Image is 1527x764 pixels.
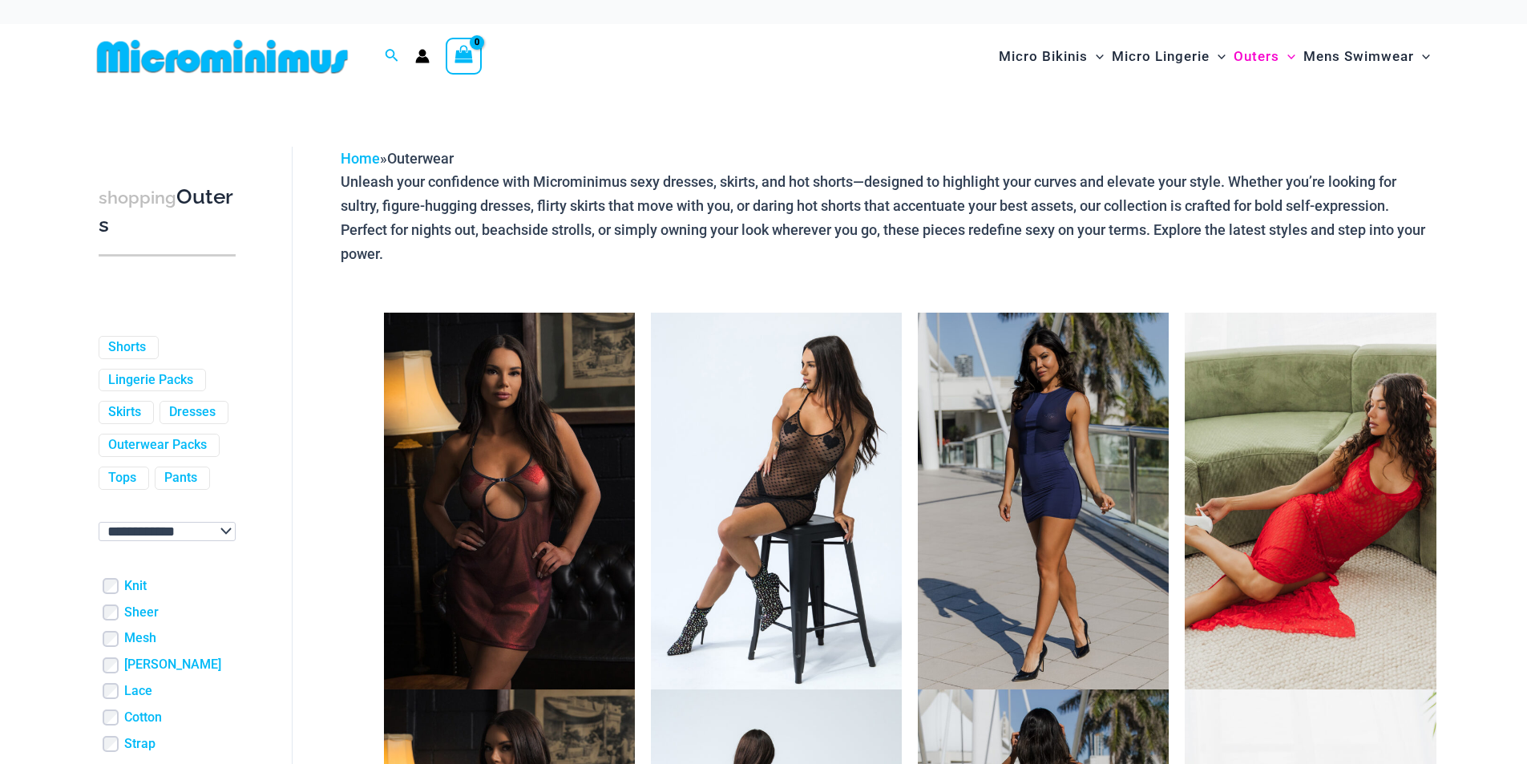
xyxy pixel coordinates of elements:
span: Mens Swimwear [1303,36,1414,77]
a: Micro BikinisMenu ToggleMenu Toggle [995,32,1108,81]
a: Mens SwimwearMenu ToggleMenu Toggle [1299,32,1434,81]
a: Search icon link [385,46,399,67]
a: Mesh [124,630,156,647]
a: Pants [164,470,197,487]
p: Unleash your confidence with Microminimus sexy dresses, skirts, and hot shorts—designed to highli... [341,170,1436,265]
span: Outers [1234,36,1279,77]
a: Sheer [124,604,159,621]
a: [PERSON_NAME] [124,657,221,673]
a: Dresses [169,404,216,421]
a: Strap [124,736,156,753]
a: View Shopping Cart, empty [446,38,483,75]
img: Midnight Shimmer Red 5131 Dress 03v3 [384,313,635,689]
img: Delta Black Hearts 5612 Dress 05 [651,313,902,689]
span: shopping [99,188,176,208]
nav: Site Navigation [992,30,1437,83]
a: Knit [124,578,147,595]
img: MM SHOP LOGO FLAT [91,38,354,75]
span: Micro Bikinis [999,36,1088,77]
span: Menu Toggle [1210,36,1226,77]
a: OutersMenu ToggleMenu Toggle [1230,32,1299,81]
img: Desire Me Navy 5192 Dress 11 [918,313,1169,689]
img: Sometimes Red 587 Dress 10 [1185,313,1436,689]
a: Lingerie Packs [108,372,193,389]
span: Micro Lingerie [1112,36,1210,77]
span: » [341,150,454,167]
a: Shorts [108,339,146,356]
a: Tops [108,470,136,487]
select: wpc-taxonomy-pa_color-745982 [99,522,236,541]
a: Account icon link [415,49,430,63]
span: Menu Toggle [1279,36,1295,77]
a: Skirts [108,404,141,421]
a: Outerwear Packs [108,437,207,454]
span: Menu Toggle [1414,36,1430,77]
a: Home [341,150,380,167]
a: Lace [124,683,152,700]
span: Outerwear [387,150,454,167]
h3: Outers [99,184,236,239]
a: Micro LingerieMenu ToggleMenu Toggle [1108,32,1230,81]
span: Menu Toggle [1088,36,1104,77]
a: Cotton [124,709,162,726]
